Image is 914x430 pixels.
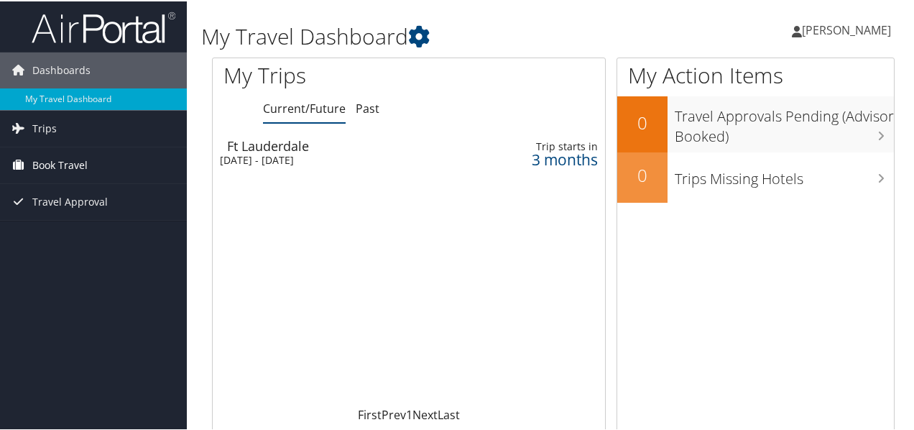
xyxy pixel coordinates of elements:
a: Prev [382,406,406,421]
h3: Trips Missing Hotels [675,160,894,188]
div: 3 months [508,152,598,165]
a: Past [356,99,379,115]
div: Trip starts in [508,139,598,152]
h1: My Travel Dashboard [201,20,670,50]
a: Last [438,406,460,421]
h1: My Action Items [617,59,894,89]
span: Travel Approval [32,183,108,219]
h1: My Trips [223,59,430,89]
span: [PERSON_NAME] [802,21,891,37]
span: Trips [32,109,57,145]
img: airportal-logo.png [32,9,175,43]
h2: 0 [617,162,668,186]
span: Book Travel [32,146,88,182]
a: 0Travel Approvals Pending (Advisor Booked) [617,95,894,150]
h3: Travel Approvals Pending (Advisor Booked) [675,98,894,145]
span: Dashboards [32,51,91,87]
a: Current/Future [263,99,346,115]
a: Next [412,406,438,421]
a: [PERSON_NAME] [792,7,905,50]
a: First [358,406,382,421]
a: 0Trips Missing Hotels [617,151,894,201]
a: 1 [406,406,412,421]
div: Ft Lauderdale [227,138,463,151]
div: [DATE] - [DATE] [220,152,456,165]
h2: 0 [617,109,668,134]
